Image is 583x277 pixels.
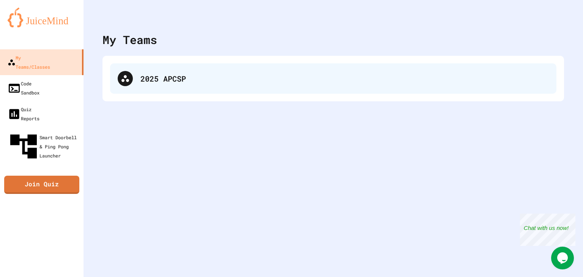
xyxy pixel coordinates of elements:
[8,131,80,162] div: Smart Doorbell & Ping Pong Launcher
[551,247,575,269] iframe: chat widget
[8,8,76,27] img: logo-orange.svg
[8,105,39,123] div: Quiz Reports
[140,73,549,84] div: 2025 APCSP
[8,53,50,71] div: My Teams/Classes
[520,214,575,246] iframe: chat widget
[102,31,157,48] div: My Teams
[110,63,556,94] div: 2025 APCSP
[4,176,79,194] a: Join Quiz
[8,79,39,97] div: Code Sandbox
